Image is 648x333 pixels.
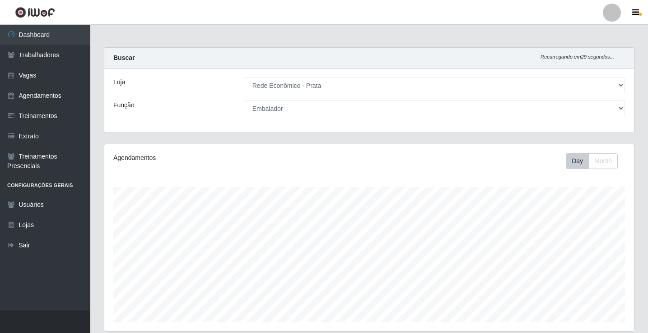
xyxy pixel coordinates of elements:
[566,153,618,169] div: First group
[566,153,625,169] div: Toolbar with button groups
[113,54,135,61] strong: Buscar
[113,153,319,163] div: Agendamentos
[15,7,55,18] img: CoreUI Logo
[566,153,589,169] button: Day
[113,100,135,110] label: Função
[588,153,618,169] button: Month
[541,54,614,59] i: Recarregando em 29 segundos...
[113,78,125,87] label: Loja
